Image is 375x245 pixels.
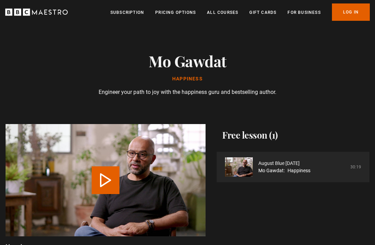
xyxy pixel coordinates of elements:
[217,124,369,146] h2: Free lesson (1)
[90,75,285,82] p: Happiness
[6,124,206,236] video-js: Video Player
[332,3,370,21] a: Log In
[92,166,119,194] button: Play Lesson Happiness
[207,9,238,16] a: All Courses
[249,9,276,16] a: Gift Cards
[258,167,310,174] a: Mo Gawdat: Happiness
[90,52,285,70] h1: Mo Gawdat
[110,3,370,21] nav: Primary
[155,9,196,16] a: Pricing Options
[5,7,68,17] svg: BBC Maestro
[110,9,144,16] a: Subscription
[90,88,285,96] p: Engineer your path to joy with the happiness guru and bestselling author.
[287,9,320,16] a: For business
